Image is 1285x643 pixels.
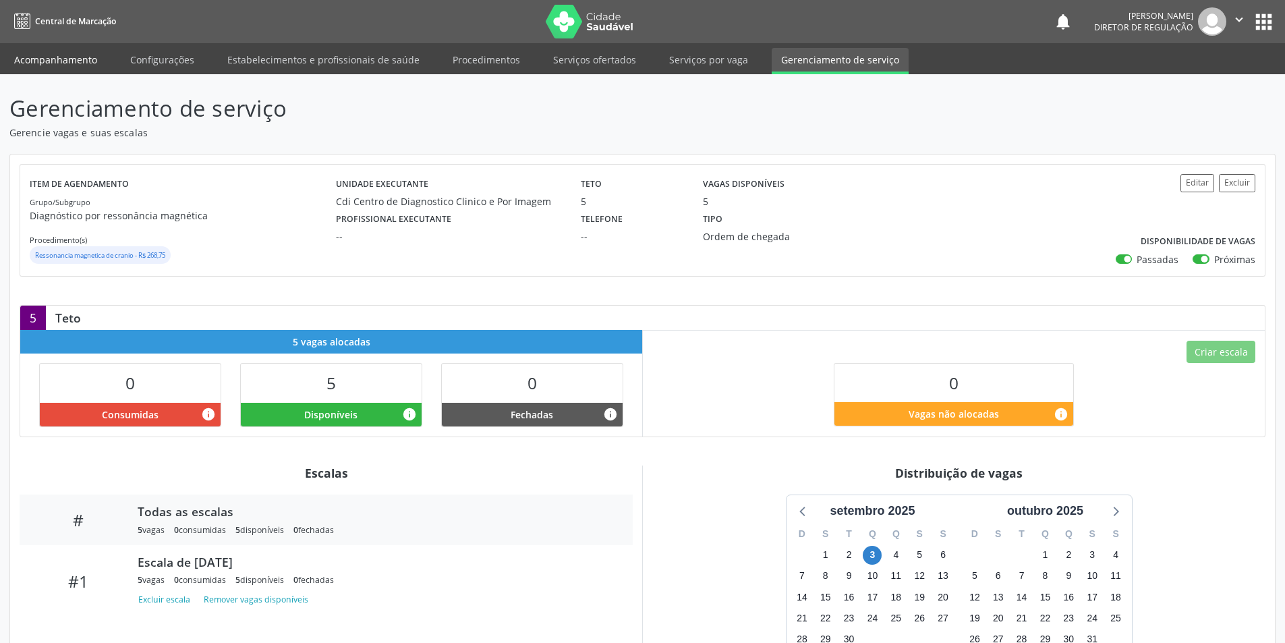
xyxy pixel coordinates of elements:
[1198,7,1226,36] img: img
[1059,588,1078,607] span: quinta-feira, 16 de outubro de 2025
[581,194,684,208] div: 5
[934,609,952,627] span: sábado, 27 de setembro de 2025
[1106,546,1125,565] span: sábado, 4 de outubro de 2025
[581,174,602,195] label: Teto
[772,48,909,74] a: Gerenciamento de serviço
[1083,567,1102,586] span: sexta-feira, 10 de outubro de 2025
[293,574,298,586] span: 0
[443,48,530,72] a: Procedimentos
[949,372,959,394] span: 0
[1035,546,1054,565] span: quarta-feira, 1 de outubro de 2025
[235,524,284,536] div: disponíveis
[174,524,179,536] span: 0
[138,524,142,536] span: 5
[336,229,562,244] div: --
[20,466,633,480] div: Escalas
[816,567,835,586] span: segunda-feira, 8 de setembro de 2025
[934,567,952,586] span: sábado, 13 de setembro de 2025
[174,524,226,536] div: consumidas
[30,197,90,207] small: Grupo/Subgrupo
[660,48,758,72] a: Serviços por vaga
[235,524,240,536] span: 5
[35,16,116,27] span: Central de Marcação
[1012,609,1031,627] span: terça-feira, 21 de outubro de 2025
[840,609,859,627] span: terça-feira, 23 de setembro de 2025
[793,567,811,586] span: domingo, 7 de setembro de 2025
[863,588,882,607] span: quarta-feira, 17 de setembro de 2025
[863,609,882,627] span: quarta-feira, 24 de setembro de 2025
[46,310,90,325] div: Teto
[201,407,216,422] i: Vagas alocadas que possuem marcações associadas
[581,208,623,229] label: Telefone
[511,408,553,422] span: Fechadas
[908,524,932,544] div: S
[840,567,859,586] span: terça-feira, 9 de setembro de 2025
[1012,567,1031,586] span: terça-feira, 7 de outubro de 2025
[989,588,1008,607] span: segunda-feira, 13 de outubro de 2025
[910,588,929,607] span: sexta-feira, 19 de setembro de 2025
[824,502,920,520] div: setembro 2025
[1035,567,1054,586] span: quarta-feira, 8 de outubro de 2025
[986,524,1010,544] div: S
[1106,567,1125,586] span: sábado, 11 de outubro de 2025
[1214,252,1255,267] label: Próximas
[863,546,882,565] span: quarta-feira, 3 de setembro de 2025
[1012,588,1031,607] span: terça-feira, 14 de outubro de 2025
[1054,407,1068,422] i: Quantidade de vagas restantes do teto de vagas
[138,574,165,586] div: vagas
[1226,7,1252,36] button: 
[793,588,811,607] span: domingo, 14 de setembro de 2025
[293,574,334,586] div: fechadas
[934,546,952,565] span: sábado, 6 de setembro de 2025
[1081,524,1104,544] div: S
[965,609,984,627] span: domingo, 19 de outubro de 2025
[861,524,884,544] div: Q
[963,524,987,544] div: D
[791,524,814,544] div: D
[1035,609,1054,627] span: quarta-feira, 22 de outubro de 2025
[1232,12,1247,27] i: 
[1002,502,1089,520] div: outubro 2025
[910,546,929,565] span: sexta-feira, 5 de setembro de 2025
[527,372,537,394] span: 0
[1106,609,1125,627] span: sábado, 25 de outubro de 2025
[816,609,835,627] span: segunda-feira, 22 de setembro de 2025
[1219,174,1255,192] button: Excluir
[1106,588,1125,607] span: sábado, 18 de outubro de 2025
[174,574,179,586] span: 0
[910,567,929,586] span: sexta-feira, 12 de setembro de 2025
[989,609,1008,627] span: segunda-feira, 20 de outubro de 2025
[1083,588,1102,607] span: sexta-feira, 17 de outubro de 2025
[1187,341,1255,364] button: Criar escala
[837,524,861,544] div: T
[293,524,334,536] div: fechadas
[863,567,882,586] span: quarta-feira, 10 de setembro de 2025
[932,524,955,544] div: S
[1059,546,1078,565] span: quinta-feira, 2 de outubro de 2025
[20,306,46,330] div: 5
[1094,10,1193,22] div: [PERSON_NAME]
[965,567,984,586] span: domingo, 5 de outubro de 2025
[1010,524,1033,544] div: T
[934,588,952,607] span: sábado, 20 de setembro de 2025
[9,92,896,125] p: Gerenciamento de serviço
[29,510,128,530] div: #
[1094,22,1193,33] span: Diretor de regulação
[703,229,867,244] div: Ordem de chegada
[1083,609,1102,627] span: sexta-feira, 24 de outubro de 2025
[138,504,614,519] div: Todas as escalas
[652,466,1265,480] div: Distribuição de vagas
[1252,10,1276,34] button: apps
[886,567,905,586] span: quinta-feira, 11 de setembro de 2025
[703,194,708,208] div: 5
[138,574,142,586] span: 5
[138,590,196,609] button: Excluir escala
[989,567,1008,586] span: segunda-feira, 6 de outubro de 2025
[1057,524,1081,544] div: Q
[793,609,811,627] span: domingo, 21 de setembro de 2025
[9,125,896,140] p: Gerencie vagas e suas escalas
[1059,609,1078,627] span: quinta-feira, 23 de outubro de 2025
[910,609,929,627] span: sexta-feira, 26 de setembro de 2025
[886,588,905,607] span: quinta-feira, 18 de setembro de 2025
[138,555,614,569] div: Escala de [DATE]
